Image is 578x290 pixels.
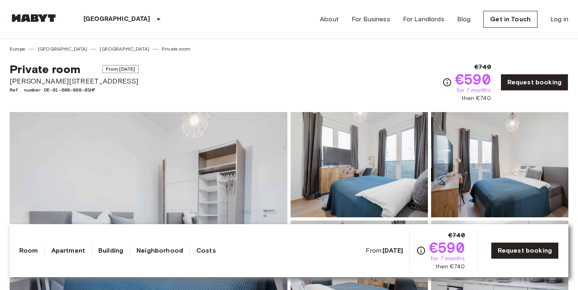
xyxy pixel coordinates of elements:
span: then €740 [462,94,490,102]
span: €740 [448,231,465,240]
a: Costs [196,246,216,255]
a: About [320,14,339,24]
span: then €740 [436,263,464,271]
span: From [DATE] [102,65,139,73]
a: [GEOGRAPHIC_DATA] [38,45,88,53]
a: Get in Touch [483,11,537,28]
img: Picture of unit DE-01-008-008-03HF [291,112,428,217]
span: for 7 months [457,86,491,94]
a: [GEOGRAPHIC_DATA] [100,45,149,53]
span: €590 [455,72,491,86]
a: Apartment [51,246,85,255]
span: €590 [429,240,465,255]
a: Log in [550,14,568,24]
p: [GEOGRAPHIC_DATA] [83,14,151,24]
b: [DATE] [383,247,403,254]
a: Request booking [491,242,559,259]
a: Neighborhood [136,246,183,255]
a: Building [98,246,123,255]
a: Request booking [501,74,568,91]
a: For Business [352,14,390,24]
span: €740 [474,62,491,72]
span: [PERSON_NAME][STREET_ADDRESS] [10,76,138,86]
span: From: [366,246,403,255]
span: for 7 months [431,255,465,263]
span: Ref. number DE-01-008-008-03HF [10,86,138,94]
a: Private room [162,45,190,53]
svg: Check cost overview for full price breakdown. Please note that discounts apply to new joiners onl... [442,78,452,87]
a: Blog [457,14,471,24]
svg: Check cost overview for full price breakdown. Please note that discounts apply to new joiners onl... [416,246,426,255]
a: For Landlords [403,14,444,24]
img: Habyt [10,14,58,22]
a: Room [19,246,38,255]
img: Picture of unit DE-01-008-008-03HF [431,112,568,217]
a: Europe [10,45,25,53]
span: Private room [10,62,80,76]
